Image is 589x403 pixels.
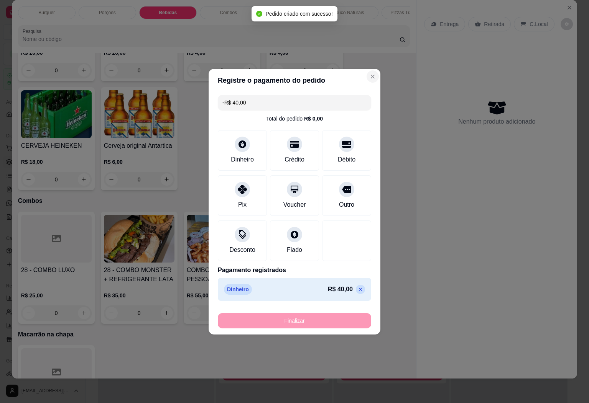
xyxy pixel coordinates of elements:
[338,155,355,164] div: Débito
[231,155,254,164] div: Dinheiro
[285,155,304,164] div: Crédito
[283,200,306,209] div: Voucher
[328,285,353,294] p: R$ 40,00
[304,115,323,122] div: R$ 0,00
[266,115,323,122] div: Total do pedido
[339,200,354,209] div: Outro
[209,69,380,92] header: Registre o pagamento do pedido
[218,266,371,275] p: Pagamento registrados
[256,11,262,17] span: check-circle
[287,245,302,255] div: Fiado
[238,200,247,209] div: Pix
[222,95,367,110] input: Ex.: hambúrguer de cordeiro
[367,70,379,83] button: Close
[229,245,255,255] div: Desconto
[265,11,332,17] span: Pedido criado com sucesso!
[224,284,252,295] p: Dinheiro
